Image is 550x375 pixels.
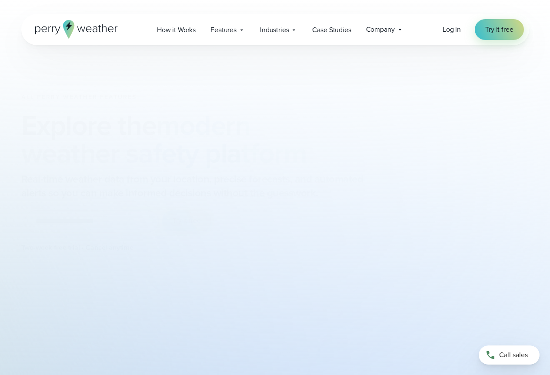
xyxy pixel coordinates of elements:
[150,21,203,39] a: How it Works
[210,25,237,35] span: Features
[312,25,351,35] span: Case Studies
[305,21,358,39] a: Case Studies
[475,19,523,40] a: Try it free
[499,350,528,360] span: Call sales
[479,345,540,365] a: Call sales
[485,24,513,35] span: Try it free
[443,24,461,34] span: Log in
[260,25,289,35] span: Industries
[157,25,196,35] span: How it Works
[443,24,461,35] a: Log in
[366,24,395,35] span: Company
